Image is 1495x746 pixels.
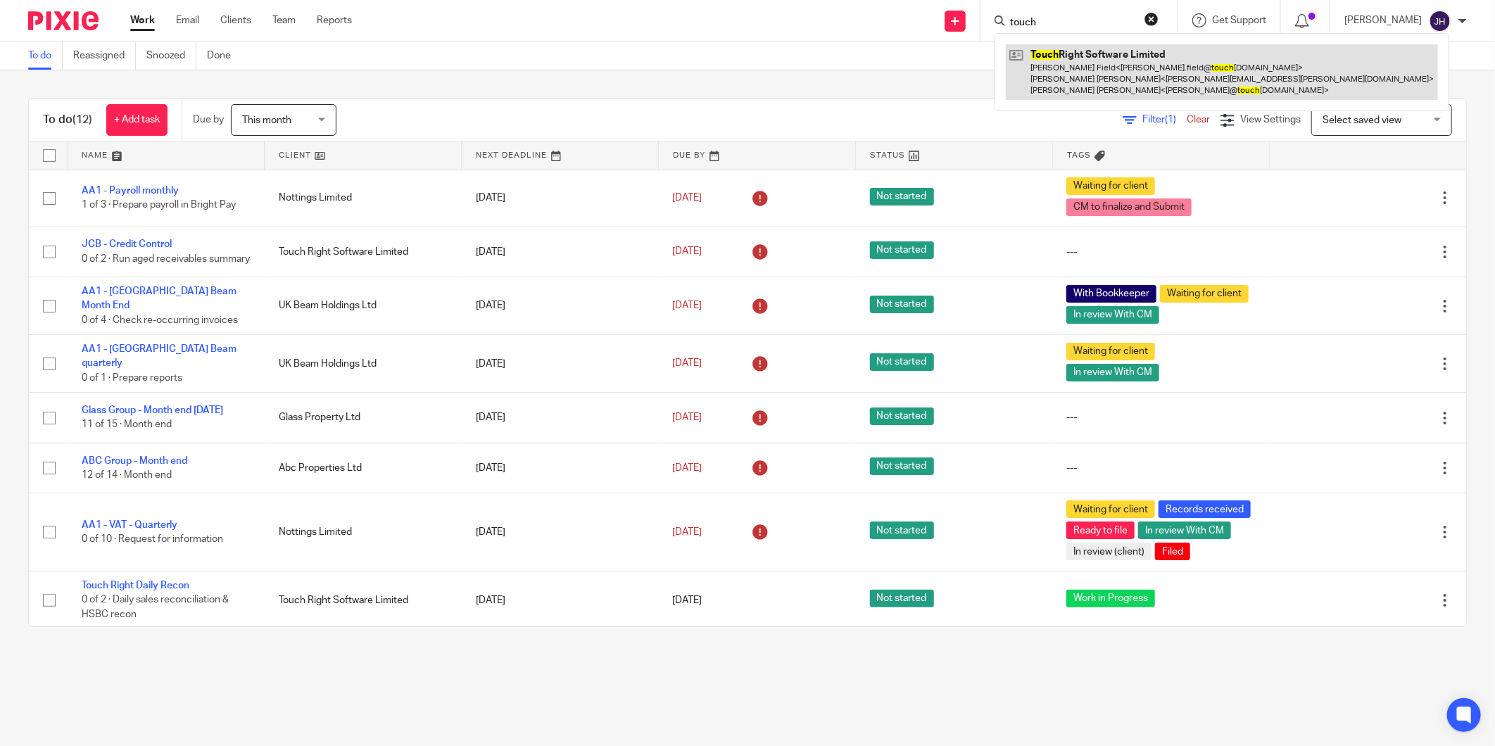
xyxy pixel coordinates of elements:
[28,42,63,70] a: To do
[82,373,182,383] span: 0 of 1 · Prepare reports
[1067,151,1091,159] span: Tags
[1138,521,1231,539] span: In review With CM
[673,527,702,537] span: [DATE]
[462,443,659,493] td: [DATE]
[82,254,250,264] span: 0 of 2 · Run aged receivables summary
[1066,461,1255,475] div: ---
[82,201,236,210] span: 1 of 3 · Prepare payroll in Bright Pay
[82,405,223,415] a: Glass Group - Month end [DATE]
[870,407,934,425] span: Not started
[106,104,168,136] a: + Add task
[1066,198,1192,216] span: CM to finalize and Submit
[43,113,92,127] h1: To do
[1066,364,1159,381] span: In review With CM
[265,443,462,493] td: Abc Properties Ltd
[673,247,702,257] span: [DATE]
[462,393,659,443] td: [DATE]
[82,286,236,310] a: AA1 - [GEOGRAPHIC_DATA] Beam Month End
[82,420,172,430] span: 11 of 15 · Month end
[73,42,136,70] a: Reassigned
[462,227,659,277] td: [DATE]
[870,296,934,313] span: Not started
[265,393,462,443] td: Glass Property Ltd
[82,595,229,620] span: 0 of 2 · Daily sales reconciliation & HSBC recon
[673,412,702,422] span: [DATE]
[1323,115,1401,125] span: Select saved view
[265,571,462,629] td: Touch Right Software Limited
[1155,543,1190,560] span: Filed
[673,301,702,310] span: [DATE]
[1160,285,1249,303] span: Waiting for client
[1066,521,1135,539] span: Ready to file
[82,456,187,466] a: ABC Group - Month end
[673,193,702,203] span: [DATE]
[82,239,172,249] a: JCB - Credit Control
[1165,115,1176,125] span: (1)
[82,534,223,544] span: 0 of 10 · Request for information
[317,13,352,27] a: Reports
[1066,590,1155,607] span: Work in Progress
[1142,115,1187,125] span: Filter
[265,277,462,334] td: UK Beam Holdings Ltd
[82,315,238,325] span: 0 of 4 · Check re-occurring invoices
[207,42,241,70] a: Done
[1240,115,1301,125] span: View Settings
[1429,10,1451,32] img: svg%3E
[82,344,236,368] a: AA1 - [GEOGRAPHIC_DATA] Beam quarterly
[1066,500,1155,518] span: Waiting for client
[1212,15,1266,25] span: Get Support
[1344,13,1422,27] p: [PERSON_NAME]
[673,463,702,473] span: [DATE]
[1066,245,1255,259] div: ---
[1066,410,1255,424] div: ---
[462,571,659,629] td: [DATE]
[82,186,179,196] a: AA1 - Payroll monthly
[1144,12,1159,26] button: Clear
[1066,285,1156,303] span: With Bookkeeper
[193,113,224,127] p: Due by
[176,13,199,27] a: Email
[462,277,659,334] td: [DATE]
[146,42,196,70] a: Snoozed
[870,457,934,475] span: Not started
[130,13,155,27] a: Work
[870,590,934,607] span: Not started
[1066,177,1155,195] span: Waiting for client
[28,11,99,30] img: Pixie
[265,227,462,277] td: Touch Right Software Limited
[870,188,934,206] span: Not started
[265,170,462,227] td: Nottings Limited
[1066,306,1159,324] span: In review With CM
[462,170,659,227] td: [DATE]
[82,470,172,480] span: 12 of 14 · Month end
[272,13,296,27] a: Team
[82,581,189,590] a: Touch Right Daily Recon
[72,114,92,125] span: (12)
[242,115,291,125] span: This month
[220,13,251,27] a: Clients
[1066,543,1152,560] span: In review (client)
[1187,115,1210,125] a: Clear
[82,520,177,530] a: AA1 - VAT - Quarterly
[1066,343,1155,360] span: Waiting for client
[870,521,934,539] span: Not started
[265,335,462,393] td: UK Beam Holdings Ltd
[673,359,702,369] span: [DATE]
[673,595,702,605] span: [DATE]
[462,493,659,571] td: [DATE]
[1009,17,1135,30] input: Search
[265,493,462,571] td: Nottings Limited
[1159,500,1251,518] span: Records received
[870,353,934,371] span: Not started
[870,241,934,259] span: Not started
[462,335,659,393] td: [DATE]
